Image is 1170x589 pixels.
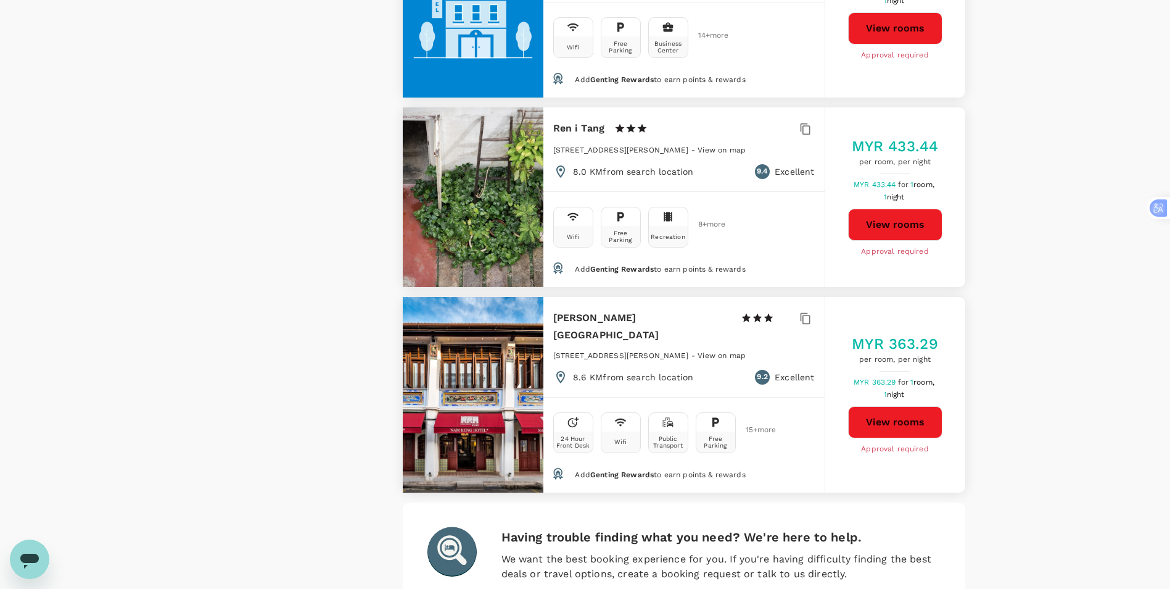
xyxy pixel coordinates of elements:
[651,40,685,54] div: Business Center
[590,470,654,479] span: Genting Rewards
[573,371,694,383] p: 8.6 KM from search location
[691,146,698,154] span: -
[604,230,638,243] div: Free Parking
[913,180,934,189] span: room,
[852,156,939,169] span: per room, per night
[698,220,717,228] span: 8 + more
[567,44,580,51] div: Wifi
[590,265,654,274] span: Genting Rewards
[556,435,590,449] div: 24 Hour Front Desk
[698,31,717,40] span: 14 + more
[913,378,934,386] span: room,
[553,120,605,137] h6: Ren i Tang
[698,350,746,360] a: View on map
[757,371,767,383] span: 9.2
[898,378,910,386] span: for
[757,165,768,178] span: 9.4
[699,435,733,449] div: Free Parking
[887,390,905,399] span: night
[852,334,938,354] h5: MYR 363.29
[848,209,942,241] button: View rooms
[651,435,685,449] div: Public Transport
[553,351,688,360] span: [STREET_ADDRESS][PERSON_NAME]
[854,378,898,386] span: MYR 363.29
[854,180,898,189] span: MYR 433.44
[698,144,746,154] a: View on map
[852,136,939,156] h5: MYR 433.44
[848,12,942,44] button: View rooms
[861,443,929,456] span: Approval required
[691,351,698,360] span: -
[861,49,929,62] span: Approval required
[910,378,936,386] span: 1
[884,193,907,201] span: 1
[501,527,941,547] h6: Having trouble finding what you need? We're here to help.
[861,246,929,258] span: Approval required
[567,233,580,240] div: Wifi
[10,540,49,579] iframe: 启动消息传送窗口的按钮
[775,371,814,383] p: Excellent
[604,40,638,54] div: Free Parking
[575,265,745,274] span: Add to earn points & rewards
[884,390,907,399] span: 1
[746,426,764,434] span: 15 + more
[698,351,746,360] span: View on map
[775,165,814,178] p: Excellent
[553,146,688,154] span: [STREET_ADDRESS][PERSON_NAME]
[848,406,942,438] button: View rooms
[910,180,936,189] span: 1
[887,193,905,201] span: night
[852,354,938,366] span: per room, per night
[698,146,746,154] span: View on map
[575,75,745,84] span: Add to earn points & rewards
[575,470,745,479] span: Add to earn points & rewards
[590,75,654,84] span: Genting Rewards
[553,309,731,344] h6: [PERSON_NAME][GEOGRAPHIC_DATA]
[614,438,627,445] div: Wifi
[898,180,910,189] span: for
[501,552,941,582] p: We want the best booking experience for you. If you're having difficulty finding the best deals o...
[573,165,694,178] p: 8.0 KM from search location
[651,233,685,240] div: Recreation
